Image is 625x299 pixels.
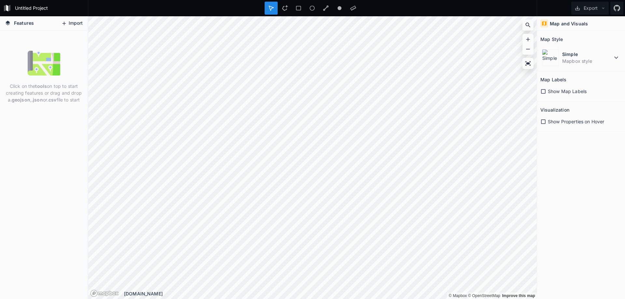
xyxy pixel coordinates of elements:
span: Show Map Labels [548,88,587,95]
dt: Simple [562,51,612,58]
a: Map feedback [502,293,535,298]
button: Export [571,2,609,15]
a: Mapbox [449,293,467,298]
strong: .csv [47,97,57,102]
h2: Map Style [540,34,563,44]
span: Features [14,20,34,26]
a: OpenStreetMap [468,293,500,298]
h2: Visualization [540,105,569,115]
strong: .geojson [10,97,30,102]
dd: Mapbox style [562,58,612,64]
strong: .json [32,97,43,102]
button: Import [58,18,86,29]
img: empty [28,47,60,79]
h4: Map and Visuals [550,20,588,27]
a: Mapbox logo [90,290,119,297]
strong: tools [35,83,47,89]
p: Click on the on top to start creating features or drag and drop a , or file to start [5,83,83,103]
div: [DOMAIN_NAME] [124,290,537,297]
h2: Map Labels [540,75,566,85]
img: Simple [542,49,559,66]
span: Show Properties on Hover [548,118,604,125]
